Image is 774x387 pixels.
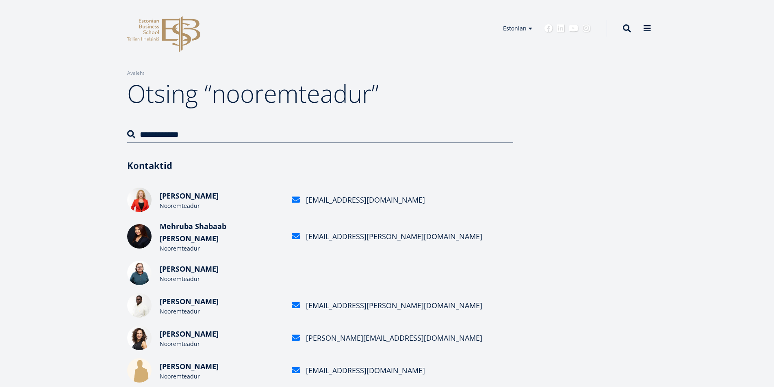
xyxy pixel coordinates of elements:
div: [EMAIL_ADDRESS][PERSON_NAME][DOMAIN_NAME] [306,299,482,311]
span: [PERSON_NAME] [160,264,219,274]
h3: Kontaktid [127,159,513,171]
a: Facebook [544,24,553,32]
img: Hira Wajahat Malik [127,261,152,285]
span: [PERSON_NAME] [160,329,219,339]
div: [EMAIL_ADDRESS][DOMAIN_NAME] [306,194,425,206]
div: Nooremteadur [160,307,282,316]
span: [PERSON_NAME] [160,361,219,371]
img: Faisal Mohammed [127,293,152,318]
img: Sirle Lumi [127,188,152,212]
img: a [127,358,152,383]
div: Nooremteadur [160,275,282,283]
div: Nooremteadur [160,340,282,348]
div: Nooremteadur [160,202,282,210]
a: Youtube [569,24,578,32]
span: Mehruba Shabaab [PERSON_NAME] [160,221,226,243]
span: [PERSON_NAME] [160,191,219,201]
div: [EMAIL_ADDRESS][PERSON_NAME][DOMAIN_NAME] [306,230,482,242]
span: [PERSON_NAME] [160,296,219,306]
h1: Otsing “nooremteadur” [127,77,513,110]
img: Mehruba Shabaab Haque [127,224,152,249]
div: [EMAIL_ADDRESS][DOMAIN_NAME] [306,364,425,376]
a: Instagram [582,24,590,32]
div: [PERSON_NAME][EMAIL_ADDRESS][DOMAIN_NAME] [306,332,482,344]
img: Nilay Rammul [127,326,152,350]
div: Nooremteadur [160,372,282,381]
div: Nooremteadur [160,244,282,253]
a: Avaleht [127,69,144,77]
a: Linkedin [557,24,565,32]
